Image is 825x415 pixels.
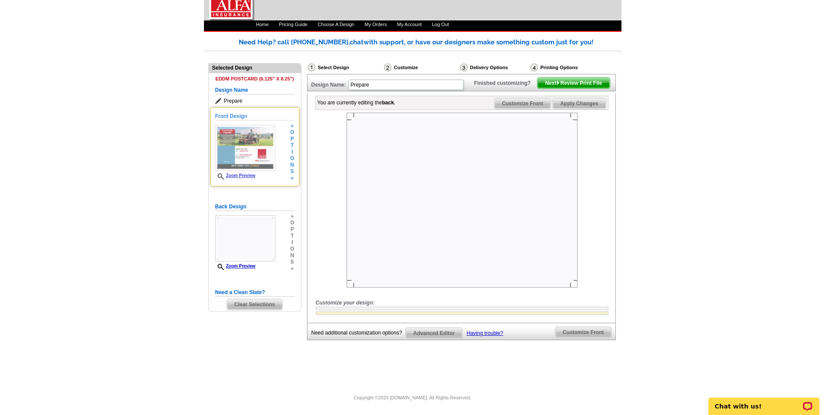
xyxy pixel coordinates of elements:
[209,64,301,72] div: Selected Design
[531,64,538,71] img: Printing Options & Summary
[215,288,294,297] h5: Need a Clean Slate?
[290,252,294,259] span: n
[215,112,294,120] h5: Front Design
[494,98,551,109] span: Customize Front
[279,22,307,27] a: Pricing Guide
[555,327,611,338] span: Customize Front
[215,125,275,171] img: Z18902179_00001_1.jpg
[311,82,346,88] strong: Design Name:
[215,264,256,268] a: Zoom Preview
[290,175,294,181] span: »
[290,123,294,129] span: »
[350,38,364,46] span: chat
[406,328,462,338] span: Advanced Editor
[460,64,468,71] img: Delivery Options
[311,328,406,338] div: Need additional customization options?
[318,22,354,27] a: Choose A Design
[384,64,391,71] img: Customize
[256,22,269,27] a: Home
[290,246,294,252] span: o
[290,136,294,142] span: p
[215,97,294,105] span: Prepare
[227,299,282,310] span: Clear Selections
[364,22,387,27] a: My Orders
[290,142,294,149] span: t
[467,330,503,336] a: Having trouble?
[316,300,375,306] i: Customize your design:
[556,81,560,85] img: button-next-arrow-white.png
[474,80,536,86] strong: Finished customizing?
[215,215,275,261] img: Z18902179_00001_2.jpg
[290,226,294,233] span: p
[290,213,294,220] span: »
[308,64,315,71] img: Select Design
[290,259,294,265] span: s
[459,63,530,74] div: Delivery Options
[290,129,294,136] span: o
[307,63,383,74] div: Select Design
[383,63,459,74] div: Customize
[239,37,621,47] div: Need Help? call [PHONE_NUMBER], with support, or have our designers make something custom just fo...
[215,76,294,82] h4: EDDM Postcard (6.125" x 8.25")
[703,388,825,415] iframe: LiveChat chat widget
[553,98,605,109] span: Apply Changes
[290,149,294,155] span: i
[215,86,294,94] h5: Design Name
[290,168,294,175] span: s
[405,328,462,339] a: Advanced Editor
[290,155,294,162] span: o
[290,220,294,226] span: o
[530,63,607,74] div: Printing Options
[290,265,294,272] span: »
[215,203,294,211] h5: Back Design
[290,239,294,246] span: i
[397,22,422,27] a: My Account
[382,100,394,106] b: back
[290,233,294,239] span: t
[317,99,396,107] div: You are currently editing the .
[347,113,578,288] img: Z18902179_00001_2.jpg
[290,162,294,168] span: n
[432,22,449,27] a: Log Out
[215,173,256,178] a: Zoom Preview
[538,78,609,88] span: Next Review Print File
